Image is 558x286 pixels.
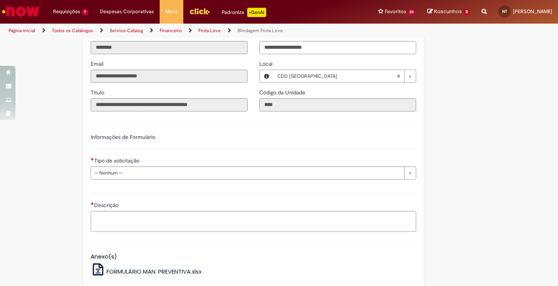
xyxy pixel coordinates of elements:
span: Favoritos [385,8,406,15]
span: Necessários [91,158,94,161]
span: More [165,8,177,15]
input: ID [91,41,248,54]
span: 24 [408,9,416,15]
img: click_logo_yellow_360x200.png [189,5,210,17]
div: Padroniza [222,8,266,17]
a: Rascunhos [427,8,470,15]
input: Telefone de Contato [259,41,416,54]
input: Código da Unidade [259,98,416,111]
label: Somente leitura - Título [91,89,106,96]
button: Local, Visualizar este registro CDD Fortaleza [260,70,274,82]
a: Financeiro [160,27,182,34]
span: Somente leitura - ID [91,32,97,39]
span: NT [502,9,507,14]
span: Rascunhos [434,8,462,15]
span: Telefone de Contato [263,32,313,39]
span: 7 [82,9,88,15]
span: Necessários [91,202,94,205]
span: Somente leitura - Email [91,60,105,67]
span: Descrição [94,202,120,209]
textarea: Descrição [91,211,416,232]
a: Página inicial [9,27,35,34]
label: Informações de Formulário [91,134,155,140]
span: 3 [463,9,470,15]
a: FORMULÁRIO MAN. PREVENTIVA.xlsx [91,267,202,276]
a: Todos os Catálogos [52,27,93,34]
a: Frota Leve [198,27,221,34]
ul: Trilhas de página [6,24,366,38]
span: -- Nenhum -- [94,167,400,179]
span: [PERSON_NAME] [513,8,552,15]
img: ServiceNow [1,4,41,19]
a: CDD [GEOGRAPHIC_DATA]Limpar campo Local [274,70,416,82]
span: Tipo de solicitação [94,157,141,164]
input: Título [91,98,248,111]
a: Service Catalog [110,27,143,34]
label: Somente leitura - Código da Unidade [259,89,307,96]
label: Somente leitura - Email [91,60,105,68]
span: Despesas Corporativas [100,8,154,15]
span: FORMULÁRIO MAN. PREVENTIVA.xlsx [107,267,201,276]
span: Requisições [53,8,80,15]
input: Email [91,70,248,83]
span: CDD [GEOGRAPHIC_DATA] [277,70,396,82]
p: +GenAi [247,8,266,17]
span: Local [259,60,274,67]
abbr: Limpar campo Local [393,70,404,82]
h5: Anexo(s) [91,253,416,260]
a: Blindagem Frota Leve [238,27,283,34]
